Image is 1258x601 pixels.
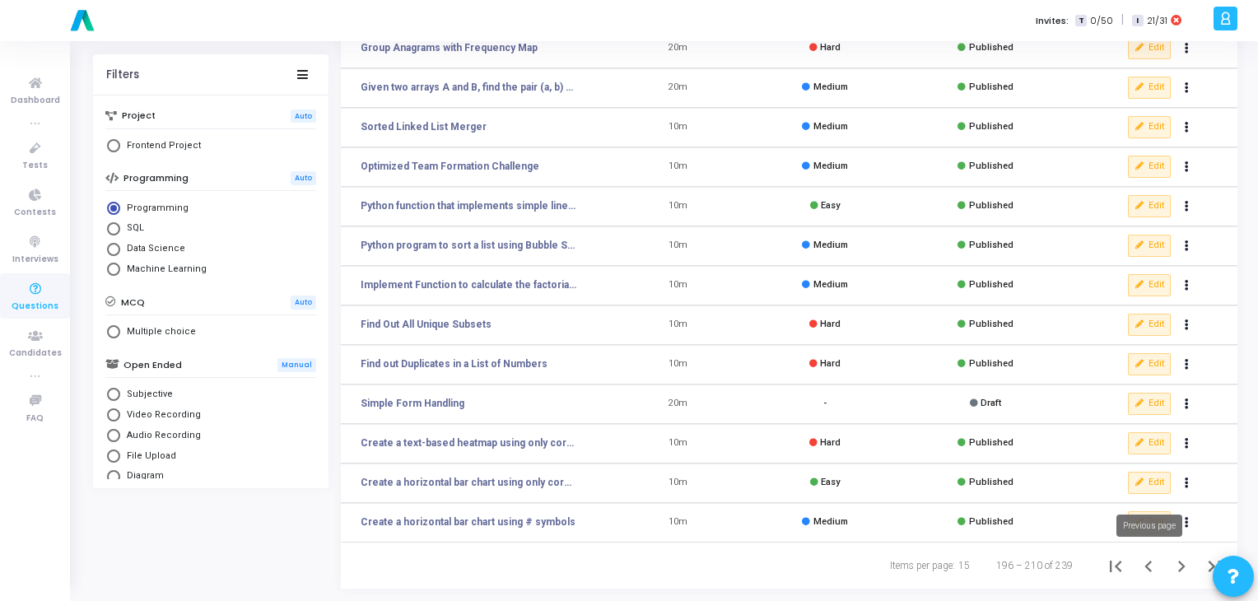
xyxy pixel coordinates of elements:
div: Medium [802,239,847,253]
span: Manual [277,357,316,371]
span: Published [969,42,1013,53]
td: 10m [604,424,752,464]
div: Hard [809,357,841,371]
div: Easy [810,199,840,213]
span: | [1121,12,1124,29]
span: Subjective [120,387,173,401]
a: Python function that implements simple linear regression to fit a line to a given set of data poi... [361,198,576,213]
span: T [1075,15,1086,27]
div: Medium [802,278,847,292]
span: Dashboard [11,94,60,108]
a: Group Anagrams with Frequency Map [361,40,538,55]
span: Programming [120,201,189,215]
h6: Project [122,110,156,121]
span: Audio Recording [120,428,201,442]
span: Contests [14,206,56,220]
td: 10m [604,226,752,266]
h6: MCQ [121,296,145,307]
button: Edit [1128,393,1171,414]
img: logo [66,4,99,37]
button: Previous page [1132,549,1165,582]
div: Easy [810,476,840,490]
button: Edit [1128,116,1171,137]
button: Edit [1128,274,1171,296]
a: Create a horizontal bar chart using only core Python [361,475,576,490]
div: Medium [802,81,847,95]
span: Draft [981,398,1001,408]
a: Create a text-based heatmap using only core Python [361,436,576,450]
div: Medium [802,160,847,174]
div: Hard [809,436,841,450]
a: Find Out All Unique Subsets [361,317,492,332]
h6: Programming [123,173,189,184]
span: Questions [12,300,58,314]
span: Data Science [120,242,185,256]
span: File Upload [120,449,176,463]
span: SQL [120,221,144,235]
span: Machine Learning [120,263,207,277]
span: Tests [22,159,48,173]
div: Medium [802,120,847,134]
span: Published [969,161,1013,171]
button: Edit [1128,37,1171,58]
span: Published [969,82,1013,92]
span: Published [969,319,1013,329]
span: Video Recording [120,408,201,422]
mat-radio-group: Select Library [105,385,316,529]
span: Multiple choice [120,325,196,339]
span: Published [969,437,1013,448]
span: I [1132,15,1143,27]
div: Items per page: [890,558,955,573]
button: Actions [1176,37,1199,60]
span: Candidates [9,347,62,361]
a: Create a horizontal bar chart using # symbols [361,515,575,529]
span: Diagram [120,469,164,483]
span: FAQ [26,412,44,426]
span: Published [969,279,1013,290]
span: 0/50 [1090,14,1113,28]
td: 10m [604,345,752,384]
div: Medium [802,515,847,529]
span: Published [969,200,1013,211]
h6: Open Ended [123,359,182,370]
button: Edit [1128,432,1171,454]
button: Actions [1176,156,1199,179]
div: 196 – 210 of 239 [996,558,1073,573]
button: Actions [1176,77,1199,100]
button: Edit [1128,156,1171,177]
mat-radio-group: Select Library [105,137,316,157]
td: 10m [604,503,752,543]
td: 10m [604,464,752,503]
button: Next page [1165,549,1198,582]
td: 20m [604,384,752,424]
a: Python program to sort a list using Bubble Sort. [361,238,576,253]
a: Sorted Linked List Merger [361,119,487,134]
div: Hard [809,41,841,55]
button: Actions [1176,472,1199,495]
span: Auto [291,295,316,309]
a: Given two arrays A and B, find the pair (a, b) such that the absolute difference |a - b| is minim... [361,80,576,95]
span: 21/31 [1147,14,1167,28]
div: Previous page [1116,515,1182,537]
span: Published [969,516,1013,527]
div: Hard [809,318,841,332]
a: Implement Function to calculate the factorial of a number recursively. [361,277,576,292]
button: Edit [1128,353,1171,375]
a: Optimized Team Formation Challenge [361,159,539,174]
div: - [823,397,827,411]
span: Published [969,240,1013,250]
button: Actions [1176,393,1199,416]
button: Edit [1128,77,1171,98]
td: 10m [604,108,752,147]
a: Find out Duplicates in a List of Numbers [361,356,547,371]
span: Interviews [12,253,58,267]
span: Frontend Project [120,138,201,152]
span: Published [969,121,1013,132]
div: Filters [106,68,139,82]
button: Last page [1198,549,1231,582]
td: 10m [604,187,752,226]
button: Actions [1176,116,1199,139]
span: Published [969,358,1013,369]
button: First page [1099,549,1132,582]
td: 20m [604,29,752,68]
